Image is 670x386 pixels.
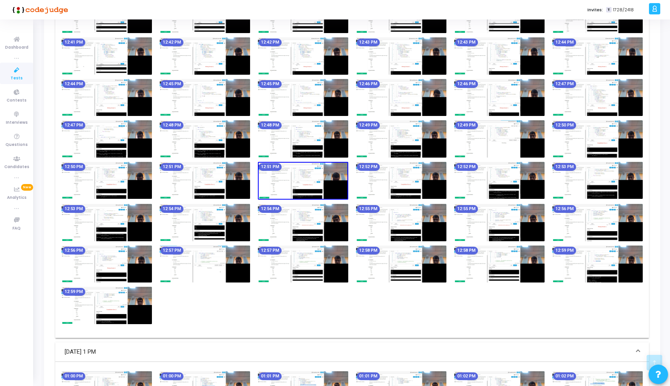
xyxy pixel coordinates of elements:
img: screenshot-1754897156864.jpeg [454,204,545,241]
img: screenshot-1754897397175.jpeg [62,287,152,324]
mat-chip: 12:56 PM [553,205,576,213]
mat-chip: 12:45 PM [160,80,183,88]
img: screenshot-1754896706853.jpeg [160,120,250,157]
mat-chip: 12:44 PM [62,80,85,88]
mat-chip: 01:00 PM [160,372,183,380]
mat-chip: 12:54 PM [259,205,282,213]
img: screenshot-1754897036871.jpeg [62,204,152,241]
span: FAQ [12,225,21,232]
mat-chip: 01:00 PM [62,372,85,380]
img: screenshot-1754896496865.jpeg [62,79,152,116]
img: screenshot-1754896376867.jpeg [258,37,348,74]
img: screenshot-1754896586863.jpeg [356,79,446,116]
img: screenshot-1754896556863.jpeg [258,79,348,116]
mat-chip: 12:43 PM [357,39,380,46]
mat-chip: 12:57 PM [259,247,282,254]
mat-chip: 12:48 PM [160,121,183,129]
img: screenshot-1754896346863.jpeg [160,37,250,74]
mat-chip: 12:54 PM [160,205,183,213]
mat-chip: 12:51 PM [259,163,282,171]
img: screenshot-1754896796871.jpeg [454,120,545,157]
mat-chip: 12:47 PM [62,121,85,129]
mat-chip: 12:45 PM [259,80,282,88]
img: screenshot-1754896916849.jpeg [258,162,348,200]
mat-chip: 12:58 PM [357,247,380,254]
mat-chip: 12:58 PM [455,247,478,254]
img: screenshot-1754896976871.jpeg [454,162,545,199]
img: screenshot-1754896316857.jpeg [62,37,152,74]
mat-chip: 12:55 PM [455,205,478,213]
img: screenshot-1754896616859.jpeg [454,79,545,116]
mat-chip: 12:48 PM [259,121,282,129]
mat-chip: 12:59 PM [553,247,576,254]
mat-chip: 12:57 PM [160,247,183,254]
mat-chip: 12:50 PM [62,163,85,171]
img: screenshot-1754896766863.jpeg [356,120,446,157]
img: screenshot-1754896406868.jpeg [356,37,446,74]
mat-chip: 12:41 PM [62,39,85,46]
span: Tests [11,75,23,82]
span: Dashboard [5,44,28,51]
img: screenshot-1754897096864.jpeg [258,204,348,241]
span: 1728/2418 [613,7,634,13]
mat-chip: 12:43 PM [455,39,478,46]
img: screenshot-1754897186859.jpeg [552,204,643,241]
span: Contests [7,97,26,104]
mat-chip: 12:50 PM [553,121,576,129]
img: screenshot-1754897246852.jpeg [160,246,250,282]
img: screenshot-1754896886856.jpeg [160,162,250,199]
mat-chip: 12:52 PM [357,163,380,171]
img: screenshot-1754897006860.jpeg [552,162,643,199]
mat-chip: 12:46 PM [357,80,380,88]
img: screenshot-1754896646867.jpeg [552,79,643,116]
label: Invites: [587,7,603,13]
mat-chip: 12:53 PM [553,163,576,171]
span: New [21,184,33,191]
mat-chip: 12:55 PM [357,205,380,213]
img: screenshot-1754896856864.jpeg [62,162,152,199]
img: screenshot-1754896736842.jpeg [258,120,348,157]
mat-chip: 12:42 PM [160,39,183,46]
img: screenshot-1754897306863.jpeg [356,246,446,282]
img: screenshot-1754897216869.jpeg [62,246,152,282]
mat-chip: 12:42 PM [259,39,282,46]
mat-panel-title: [DATE] 1 PM [65,347,630,356]
mat-chip: 12:44 PM [553,39,576,46]
mat-chip: 12:47 PM [553,80,576,88]
mat-expansion-panel-header: [DATE] 1 PM [55,342,649,362]
img: logo [10,2,68,18]
img: screenshot-1754897366857.jpeg [552,246,643,282]
img: screenshot-1754897336866.jpeg [454,246,545,282]
mat-chip: 12:53 PM [62,205,85,213]
span: Analytics [7,195,26,201]
img: screenshot-1754897066865.jpeg [160,204,250,241]
span: T [606,7,611,13]
mat-chip: 12:46 PM [455,80,478,88]
mat-chip: 12:51 PM [160,163,183,171]
mat-chip: 12:49 PM [357,121,380,129]
mat-chip: 01:02 PM [455,372,478,380]
img: screenshot-1754896826864.jpeg [552,120,643,157]
img: screenshot-1754896526844.jpeg [160,79,250,116]
img: screenshot-1754896676862.jpeg [62,120,152,157]
img: screenshot-1754897276859.jpeg [258,246,348,282]
img: screenshot-1754896946864.jpeg [356,162,446,199]
mat-chip: 12:52 PM [455,163,478,171]
span: Candidates [4,164,29,170]
mat-chip: 01:01 PM [357,372,380,380]
mat-chip: 01:02 PM [553,372,576,380]
img: screenshot-1754896466871.jpeg [552,37,643,74]
mat-chip: 12:49 PM [455,121,478,129]
img: screenshot-1754896436862.jpeg [454,37,545,74]
span: Interviews [6,119,28,126]
mat-chip: 12:56 PM [62,247,85,254]
img: screenshot-1754897126851.jpeg [356,204,446,241]
span: Questions [5,142,28,148]
mat-chip: 12:59 PM [62,288,85,296]
mat-chip: 01:01 PM [259,372,282,380]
